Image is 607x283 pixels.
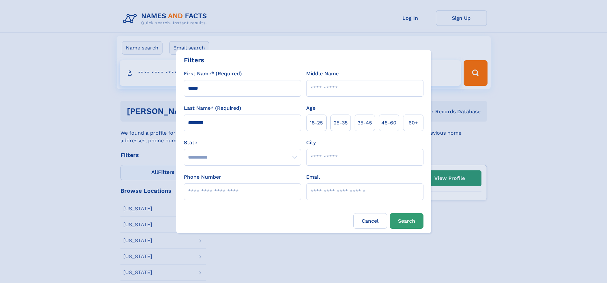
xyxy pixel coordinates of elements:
[310,119,323,127] span: 18‑25
[184,70,242,78] label: First Name* (Required)
[306,104,315,112] label: Age
[306,70,339,78] label: Middle Name
[184,173,221,181] label: Phone Number
[306,139,316,146] label: City
[408,119,418,127] span: 60+
[306,173,320,181] label: Email
[381,119,396,127] span: 45‑60
[353,213,387,229] label: Cancel
[390,213,423,229] button: Search
[184,55,204,65] div: Filters
[184,104,241,112] label: Last Name* (Required)
[184,139,301,146] label: State
[358,119,372,127] span: 35‑45
[334,119,348,127] span: 25‑35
